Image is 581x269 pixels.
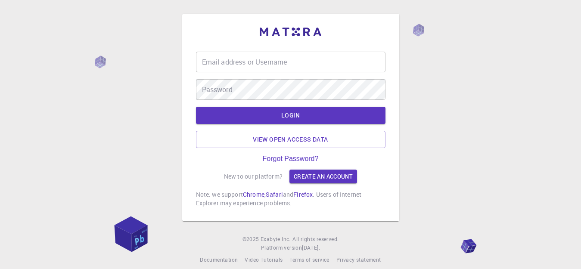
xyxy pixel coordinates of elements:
a: View open access data [196,131,385,148]
a: Privacy statement [336,256,381,264]
a: Forgot Password? [263,155,319,163]
span: All rights reserved. [292,235,339,244]
a: Chrome [243,190,264,198]
a: Safari [266,190,283,198]
span: [DATE] . [302,244,320,251]
span: Privacy statement [336,256,381,263]
span: Documentation [200,256,238,263]
span: Terms of service [289,256,329,263]
span: Exabyte Inc. [261,235,291,242]
span: Video Tutorials [245,256,283,263]
span: Platform version [261,244,302,252]
a: Terms of service [289,256,329,264]
button: LOGIN [196,107,385,124]
a: [DATE]. [302,244,320,252]
span: © 2025 [242,235,261,244]
a: Documentation [200,256,238,264]
p: Note: we support , and . Users of Internet Explorer may experience problems. [196,190,385,207]
a: Exabyte Inc. [261,235,291,244]
a: Video Tutorials [245,256,283,264]
a: Create an account [289,170,357,183]
p: New to our platform? [224,172,283,181]
a: Firefox [293,190,313,198]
